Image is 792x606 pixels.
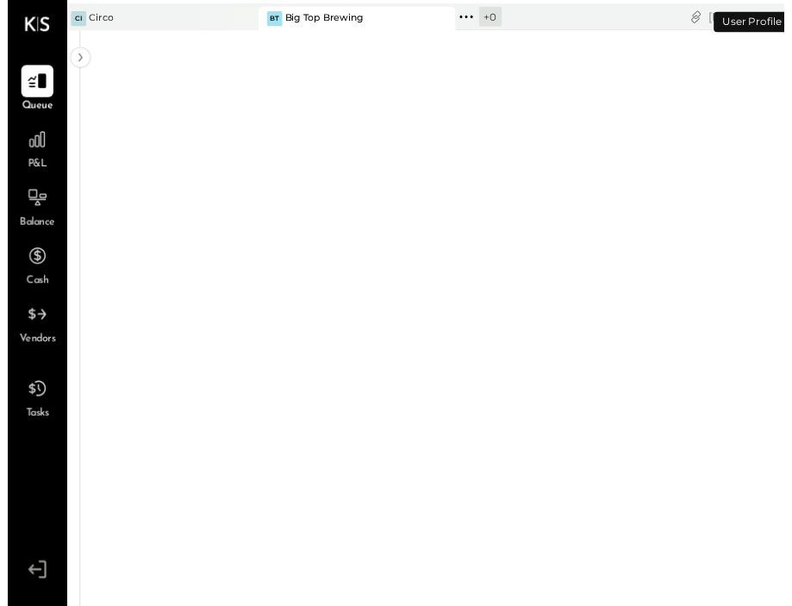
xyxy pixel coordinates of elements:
[481,7,504,27] div: + 0
[1,245,59,295] a: Cash
[21,160,41,176] span: P&L
[265,11,280,27] div: BT
[19,279,41,295] span: Cash
[83,12,108,26] div: Circo
[1,380,59,430] a: Tasks
[1,126,59,176] a: P&L
[1,304,59,354] a: Vendors
[12,339,49,354] span: Vendors
[756,9,790,25] span: 5 : 22
[19,415,42,430] span: Tasks
[694,8,711,26] div: copy link
[15,101,47,116] span: Queue
[12,220,48,235] span: Balance
[1,66,59,116] a: Queue
[65,11,80,27] div: Ci
[283,12,363,26] div: Big Top Brewing
[1,185,59,235] a: Balance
